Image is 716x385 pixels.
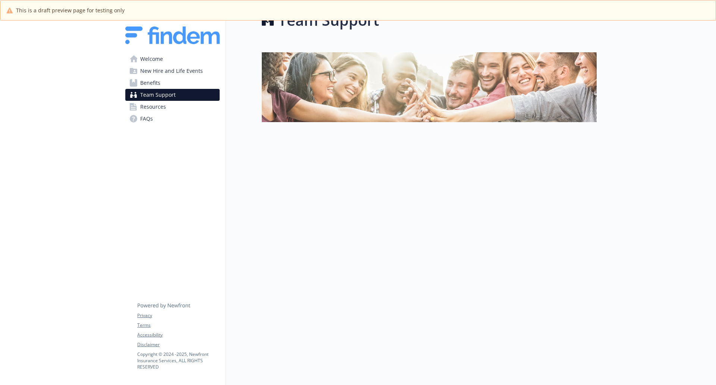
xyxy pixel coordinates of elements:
[16,6,125,14] span: This is a draft preview page for testing only
[140,65,203,77] span: New Hire and Life Events
[137,351,219,370] p: Copyright © 2024 - 2025 , Newfront Insurance Services, ALL RIGHTS RESERVED
[125,101,220,113] a: Resources
[140,113,153,125] span: FAQs
[140,89,176,101] span: Team Support
[140,53,163,65] span: Welcome
[140,101,166,113] span: Resources
[125,77,220,89] a: Benefits
[125,65,220,77] a: New Hire and Life Events
[137,332,219,338] a: Accessibility
[125,53,220,65] a: Welcome
[137,312,219,319] a: Privacy
[125,89,220,101] a: Team Support
[262,52,597,122] img: team support page banner
[137,322,219,329] a: Terms
[125,113,220,125] a: FAQs
[140,77,160,89] span: Benefits
[137,341,219,348] a: Disclaimer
